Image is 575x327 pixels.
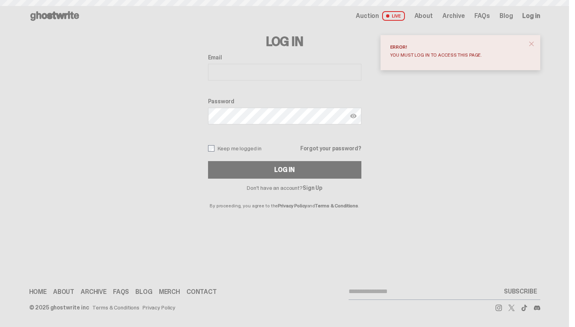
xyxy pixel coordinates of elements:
a: Privacy Policy [278,203,307,209]
a: Contact [186,289,217,295]
p: Don't have an account? [208,185,361,191]
div: Log In [274,167,294,173]
a: Forgot your password? [300,146,361,151]
label: Keep me logged in [208,145,262,152]
h3: Log In [208,35,361,48]
label: Email [208,54,361,61]
a: FAQs [113,289,129,295]
a: Log in [522,13,540,19]
a: Auction LIVE [356,11,404,21]
span: LIVE [382,11,405,21]
a: Home [29,289,47,295]
span: Auction [356,13,379,19]
button: Log In [208,161,361,179]
a: FAQs [474,13,490,19]
div: You must log in to access this page. [390,53,524,57]
div: © 2025 ghostwrite inc [29,305,89,310]
p: By proceeding, you agree to the and . [208,191,361,208]
a: Blog [135,289,152,295]
a: Privacy Policy [143,305,175,310]
button: close [524,37,539,51]
a: About [53,289,74,295]
a: Terms & Conditions [315,203,358,209]
a: Sign Up [303,184,322,191]
a: Archive [81,289,107,295]
label: Password [208,98,361,104]
a: Archive [442,13,465,19]
img: Show password [350,113,357,119]
div: Error! [390,45,524,49]
a: Merch [159,289,180,295]
a: Blog [500,13,513,19]
a: Terms & Conditions [92,305,139,310]
input: Keep me logged in [208,145,214,152]
a: About [414,13,433,19]
button: SUBSCRIBE [501,284,540,299]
